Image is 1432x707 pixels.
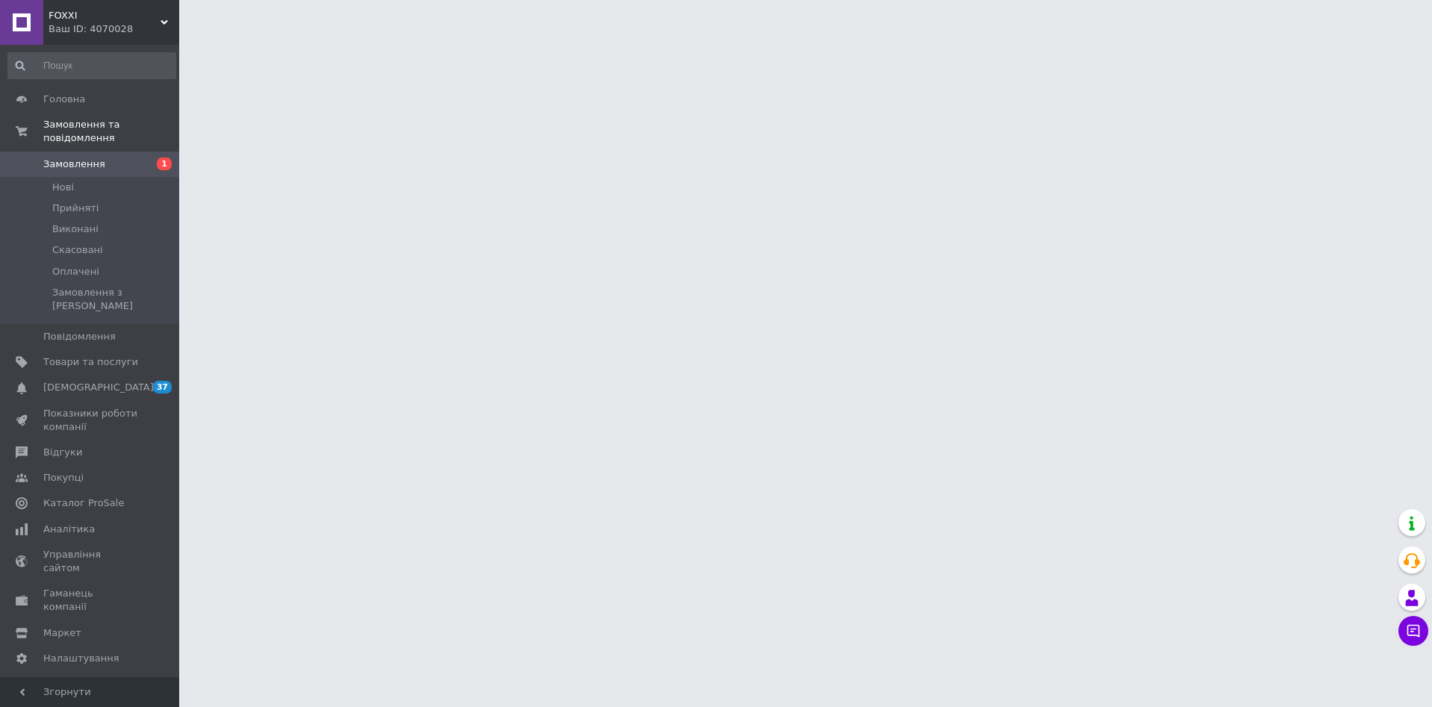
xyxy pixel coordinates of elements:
span: Скасовані [52,243,103,257]
span: 37 [153,381,172,393]
span: Нові [52,181,74,194]
span: Виконані [52,222,99,236]
button: Чат з покупцем [1398,616,1428,646]
span: Налаштування [43,652,119,665]
span: Головна [43,93,85,106]
span: Замовлення з [PERSON_NAME] [52,286,175,313]
span: Аналітика [43,523,95,536]
span: FOXXI [49,9,161,22]
span: Каталог ProSale [43,496,124,510]
span: Управління сайтом [43,548,138,575]
span: Маркет [43,626,81,640]
span: Відгуки [43,446,82,459]
span: Повідомлення [43,330,116,343]
span: Замовлення [43,158,105,171]
input: Пошук [7,52,176,79]
span: Товари та послуги [43,355,138,369]
span: Прийняті [52,202,99,215]
div: Ваш ID: 4070028 [49,22,179,36]
span: Показники роботи компанії [43,407,138,434]
span: Покупці [43,471,84,485]
span: Оплачені [52,265,99,278]
span: [DEMOGRAPHIC_DATA] [43,381,154,394]
span: 1 [157,158,172,170]
span: Замовлення та повідомлення [43,118,179,145]
span: Гаманець компанії [43,587,138,614]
